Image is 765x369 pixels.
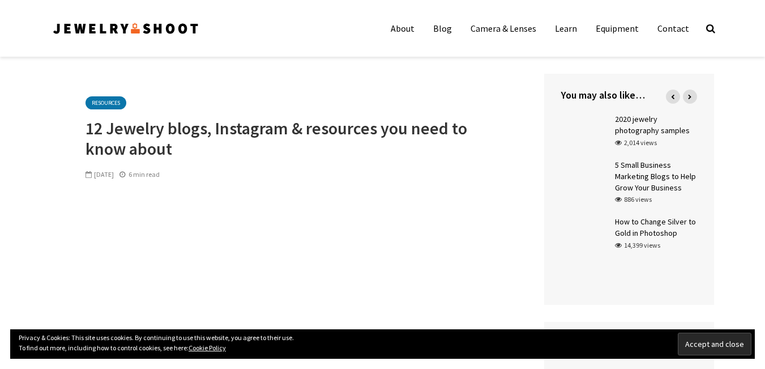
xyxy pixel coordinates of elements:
[587,17,647,40] a: Equipment
[615,194,652,205] div: 886 views
[615,114,690,135] a: 2020 jewelry photography samples
[382,17,423,40] a: About
[86,170,114,179] span: [DATE]
[10,329,755,359] div: Privacy & Cookies: This site uses cookies. By continuing to use this website, you agree to their ...
[649,17,698,40] a: Contact
[615,138,657,148] div: 2,014 views
[615,160,696,193] a: 5 Small Business Marketing Blogs to Help Grow Your Business
[561,88,697,102] h4: You may also like…
[119,169,160,180] div: 6 min read
[678,333,751,355] input: Accept and close
[189,343,226,352] a: Cookie Policy
[546,17,585,40] a: Learn
[462,17,545,40] a: Camera & Lenses
[425,17,460,40] a: Blog
[615,217,696,238] a: How to Change Silver to Gold in Photoshop
[615,240,660,251] div: 14,399 views
[52,19,200,37] img: Jewelry Photographer Bay Area - San Francisco | Nationwide via Mail
[86,118,493,159] h1: 12 Jewelry blogs, Instagram & resources you need to know about
[86,96,126,109] a: Resources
